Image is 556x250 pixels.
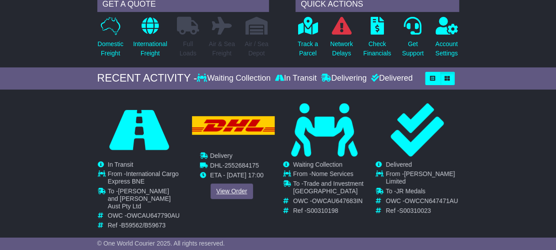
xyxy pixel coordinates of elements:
[108,187,171,210] span: [PERSON_NAME] and [PERSON_NAME] Aust Pty Ltd
[210,171,264,178] span: ETA - [DATE] 17:00
[312,197,362,204] span: OWCAU647683IN
[402,16,424,63] a: GetSupport
[108,212,181,222] td: OWC -
[293,161,343,168] span: Waiting Collection
[97,240,225,247] span: © One World Courier 2025. All rights reserved.
[307,207,338,214] span: S00310198
[386,170,459,187] td: From -
[209,39,235,58] p: Air & Sea Freight
[127,212,180,219] span: OWCAU647790AU
[386,161,412,168] span: Delivered
[405,197,458,204] span: OWCCN647471AU
[396,187,425,195] span: JR Medals
[225,161,259,168] span: 2552684175
[399,207,431,214] span: S00310023
[210,161,222,168] span: DHL
[330,39,353,58] p: Network Delays
[211,184,253,199] a: View Order
[210,161,264,171] td: -
[133,16,168,63] a: InternationalFreight
[386,187,459,197] td: To -
[311,170,353,177] span: Nome Services
[97,16,124,63] a: DomesticFreight
[363,39,391,58] p: Check Financials
[210,152,233,159] span: Delivery
[245,39,268,58] p: Air / Sea Depot
[319,74,369,83] div: Delivering
[330,16,353,63] a: NetworkDelays
[293,170,366,180] td: From -
[108,161,134,168] span: In Transit
[363,16,391,63] a: CheckFinancials
[435,39,458,58] p: Account Settings
[273,74,319,83] div: In Transit
[369,74,413,83] div: Delivered
[108,222,181,229] td: Ref -
[133,39,167,58] p: International Freight
[97,72,197,85] div: RECENT ACTIVITY -
[386,207,459,215] td: Ref -
[108,170,181,187] td: From -
[121,222,165,229] span: B59562/B59673
[386,170,455,185] span: [PERSON_NAME] Limited
[98,39,123,58] p: Domestic Freight
[293,197,366,207] td: OWC -
[298,39,318,58] p: Track a Parcel
[197,74,272,83] div: Waiting Collection
[435,16,458,63] a: AccountSettings
[293,180,364,195] span: Trade and Investment [GEOGRAPHIC_DATA]
[108,187,181,212] td: To -
[402,39,424,58] p: Get Support
[386,197,459,207] td: OWC -
[297,16,318,63] a: Track aParcel
[177,39,199,58] p: Full Loads
[192,116,275,134] img: DHL.png
[108,170,179,185] span: International Cargo Express BNE
[293,180,366,197] td: To -
[293,207,366,215] td: Ref -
